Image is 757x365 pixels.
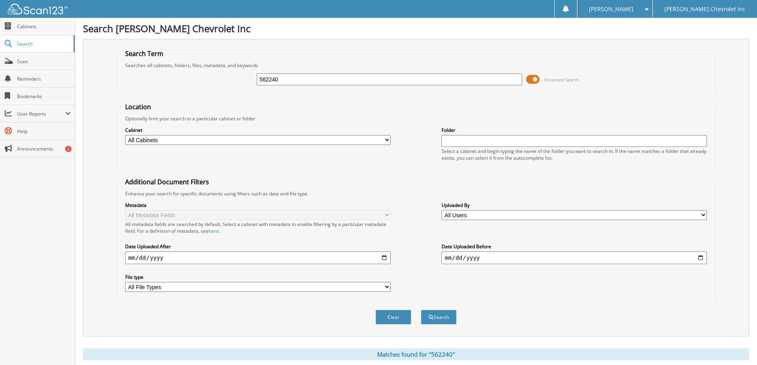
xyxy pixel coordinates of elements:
[125,251,391,264] input: start
[125,221,391,234] div: All metadata fields are searched by default. Select a cabinet with metadata to enable filtering b...
[125,127,391,133] label: Cabinet
[65,146,72,152] div: 2
[121,115,711,122] div: Optionally limit your search to a particular cabinet or folder
[376,310,411,324] button: Clear
[441,127,707,133] label: Folder
[209,228,219,234] a: here
[125,243,391,250] label: Date Uploaded After
[17,23,71,30] span: Cabinets
[8,4,68,14] img: scan123-logo-white.svg
[441,243,707,250] label: Date Uploaded Before
[589,7,633,12] span: [PERSON_NAME]
[441,251,707,264] input: end
[664,7,745,12] span: [PERSON_NAME] Chevrolet Inc
[17,110,65,117] span: User Reports
[121,62,711,69] div: Searches all cabinets, folders, files, metadata, and keywords
[441,202,707,209] label: Uploaded By
[121,49,167,58] legend: Search Term
[17,128,71,135] span: Help
[17,75,71,82] span: Reminders
[121,190,711,197] div: Enhance your search for specific documents using filters such as date and file type.
[17,145,71,152] span: Announcements
[125,202,391,209] label: Metadata
[441,148,707,161] div: Select a cabinet and begin typing the name of the folder you want to search in. If the name match...
[17,58,71,65] span: Scan
[17,41,70,47] span: Search
[121,102,155,111] legend: Location
[125,274,391,280] label: File type
[83,22,749,35] h1: Search [PERSON_NAME] Chevrolet Inc
[83,348,749,360] div: Matches found for "562240"
[121,178,213,186] legend: Additional Document Filters
[544,77,579,83] span: Advanced Search
[17,93,71,100] span: Bookmarks
[421,310,457,324] button: Search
